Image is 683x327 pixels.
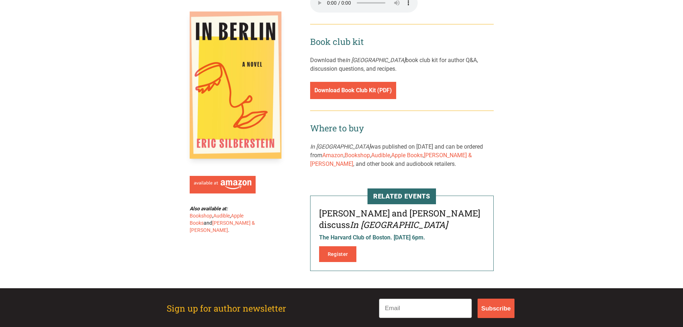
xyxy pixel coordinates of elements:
[190,173,256,194] a: Available at Amazon
[310,143,370,150] i: In [GEOGRAPHIC_DATA]
[379,299,472,318] input: Email
[322,152,343,159] a: Amazon
[478,299,514,318] button: Subscribe
[391,152,423,159] a: Apple Books
[310,122,494,134] h2: Where to buy
[190,11,281,159] img: Cover of In Berlin
[310,56,494,73] p: Download the book club kit for author Q&A, discussion questions, and recipes.
[367,188,436,204] span: Related Events
[190,206,228,211] b: Also available at:
[194,180,251,190] img: Available at Amazon
[319,233,485,242] p: The Harvard Club of Boston. [DATE] 6pm.
[319,246,357,262] a: Register
[213,213,230,219] a: Audible
[190,220,255,233] a: [PERSON_NAME] & [PERSON_NAME]
[350,219,447,230] em: In [GEOGRAPHIC_DATA]
[319,207,485,230] h4: [PERSON_NAME] and [PERSON_NAME] discuss
[345,152,370,159] a: Bookshop
[310,143,494,168] p: was published on [DATE] and can be ordered from , , , , , and other book and audiobook retailers.
[345,57,405,64] em: In [GEOGRAPHIC_DATA]
[167,303,286,314] h2: Sign up for author newsletter
[371,152,390,159] a: Audible
[310,82,396,99] a: Download Book Club Kit (PDF)
[190,205,259,234] div: , , and .
[310,36,494,47] h2: Book club kit
[190,213,212,219] a: Bookshop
